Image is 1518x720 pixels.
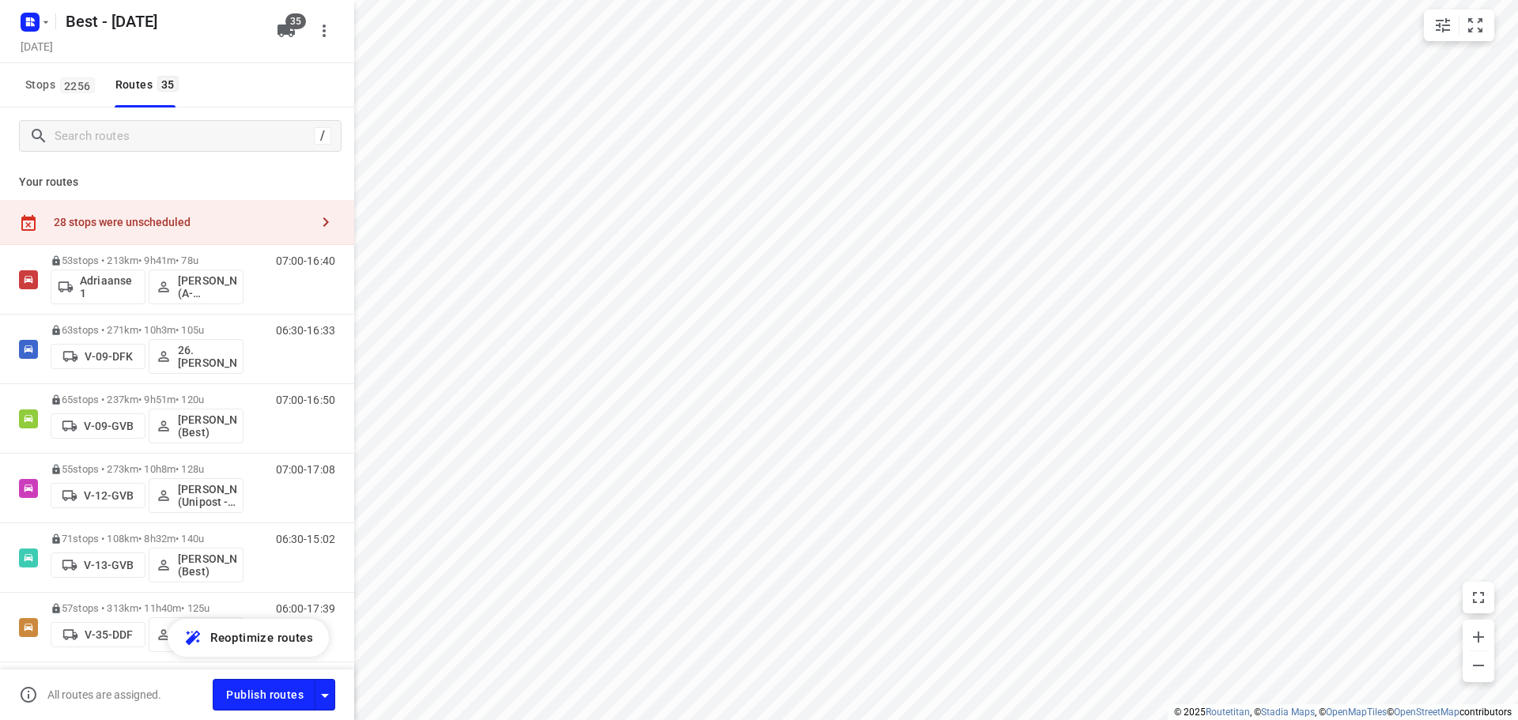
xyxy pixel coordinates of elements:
p: V-09-DFK [85,350,133,363]
h5: Rename [59,9,264,34]
p: 06:00-17:39 [276,602,335,615]
button: V-35-DDF [51,622,145,647]
button: V-09-GVB [51,413,145,439]
a: OpenStreetMap [1394,707,1459,718]
p: V-13-GVB [84,559,134,571]
p: [PERSON_NAME] (Unipost - Best - ZZP) [178,483,236,508]
span: Stops [25,75,100,95]
button: Publish routes [213,679,315,710]
div: Routes [115,75,183,95]
span: Publish routes [226,685,304,705]
p: 53 stops • 213km • 9h41m • 78u [51,254,244,266]
button: Fit zoom [1459,9,1491,41]
p: 57 stops • 313km • 11h40m • 125u [51,602,244,614]
p: 06:30-16:33 [276,324,335,337]
p: [PERSON_NAME] (A-flexibleservice - Best - ZZP) [178,274,236,300]
div: small contained button group [1424,9,1494,41]
p: Adriaanse 1 [80,274,138,300]
p: V-12-GVB [84,489,134,502]
a: Stadia Maps [1261,707,1315,718]
button: V-12-GVB [51,483,145,508]
p: V-35-DDF [85,628,133,641]
input: Search routes [55,124,314,149]
p: V-09-GVB [84,420,134,432]
div: / [314,127,331,145]
button: Adriaanse 1 [51,270,145,304]
p: 65 stops • 237km • 9h51m • 120u [51,394,244,405]
p: [PERSON_NAME] (Best) [178,413,236,439]
div: Driver app settings [315,684,334,704]
div: 28 stops were unscheduled [54,216,310,228]
button: 26.[PERSON_NAME] [149,339,244,374]
button: 35 [270,15,302,47]
button: Reoptimize routes [168,619,329,657]
p: [PERSON_NAME] (Best) [178,552,236,578]
button: [PERSON_NAME] (A-flexibleservice - Best - ZZP) [149,270,244,304]
p: 63 stops • 271km • 10h3m • 105u [51,324,244,336]
span: 35 [285,13,306,29]
button: Map settings [1427,9,1459,41]
p: 07:00-17:08 [276,463,335,476]
button: [PERSON_NAME] (Best - ZZP) [149,617,244,652]
p: All routes are assigned. [47,688,161,701]
button: [PERSON_NAME] (Best) [149,548,244,582]
p: 07:00-16:50 [276,394,335,406]
p: Your routes [19,174,335,190]
p: 07:00-16:40 [276,254,335,267]
span: 35 [157,76,179,92]
a: Routetitan [1206,707,1250,718]
p: 71 stops • 108km • 8h32m • 140u [51,533,244,545]
span: 2256 [60,77,95,93]
a: OpenMapTiles [1326,707,1387,718]
p: 06:30-15:02 [276,533,335,545]
button: [PERSON_NAME] (Unipost - Best - ZZP) [149,478,244,513]
span: Reoptimize routes [210,628,313,648]
p: 55 stops • 273km • 10h8m • 128u [51,463,244,475]
p: 26.[PERSON_NAME] [178,344,236,369]
button: V-13-GVB [51,552,145,578]
button: [PERSON_NAME] (Best) [149,409,244,443]
button: V-09-DFK [51,344,145,369]
li: © 2025 , © , © © contributors [1174,707,1512,718]
h5: Project date [14,37,59,55]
